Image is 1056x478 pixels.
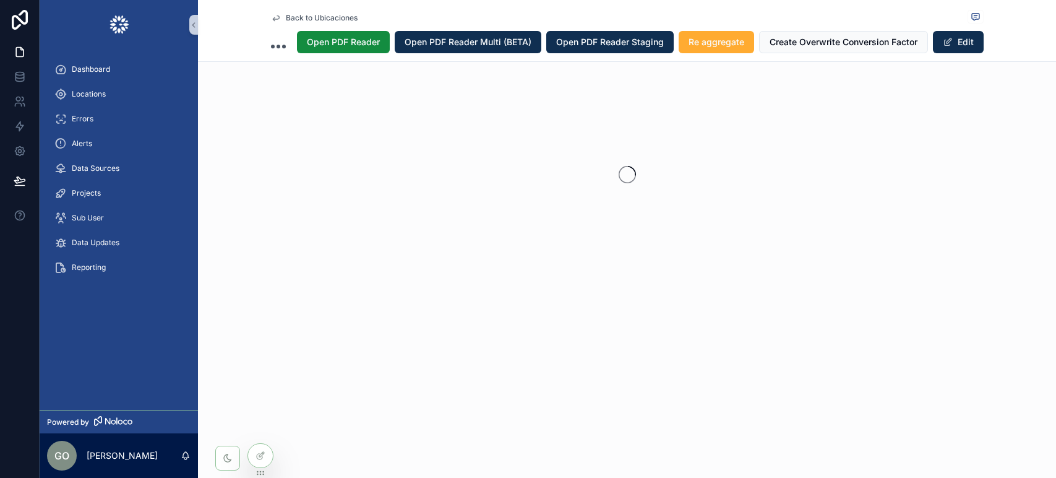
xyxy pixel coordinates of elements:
span: Reporting [72,263,106,272]
span: Back to Ubicaciones [286,13,358,23]
span: Open PDF Reader Multi (BETA) [405,36,531,48]
span: Data Sources [72,163,119,173]
a: Sub User [47,207,191,229]
img: App logo [109,15,129,35]
button: Create Overwrite Conversion Factor [759,31,928,53]
span: Dashboard [72,64,110,74]
button: Edit [933,31,984,53]
span: Errors [72,114,93,124]
span: Sub User [72,213,104,223]
a: Projects [47,182,191,204]
span: Open PDF Reader [307,36,380,48]
span: Projects [72,188,101,198]
p: [PERSON_NAME] [87,450,158,462]
span: GO [54,448,69,463]
span: Data Updates [72,238,119,248]
span: Create Overwrite Conversion Factor [770,36,917,48]
button: Re aggregate [679,31,754,53]
a: Locations [47,83,191,105]
span: Locations [72,89,106,99]
span: Open PDF Reader Staging [556,36,664,48]
a: Dashboard [47,58,191,80]
a: Data Updates [47,232,191,254]
span: Re aggregate [689,36,744,48]
a: Reporting [47,256,191,279]
a: Powered by [40,411,198,433]
a: Errors [47,108,191,130]
a: Back to Ubicaciones [271,13,358,23]
a: Alerts [47,133,191,155]
span: Powered by [47,417,89,427]
span: Alerts [72,139,92,149]
a: Data Sources [47,157,191,180]
div: scrollable content [40,50,198,295]
button: Open PDF Reader Multi (BETA) [395,31,541,53]
button: Open PDF Reader Staging [546,31,674,53]
button: Open PDF Reader [297,31,390,53]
